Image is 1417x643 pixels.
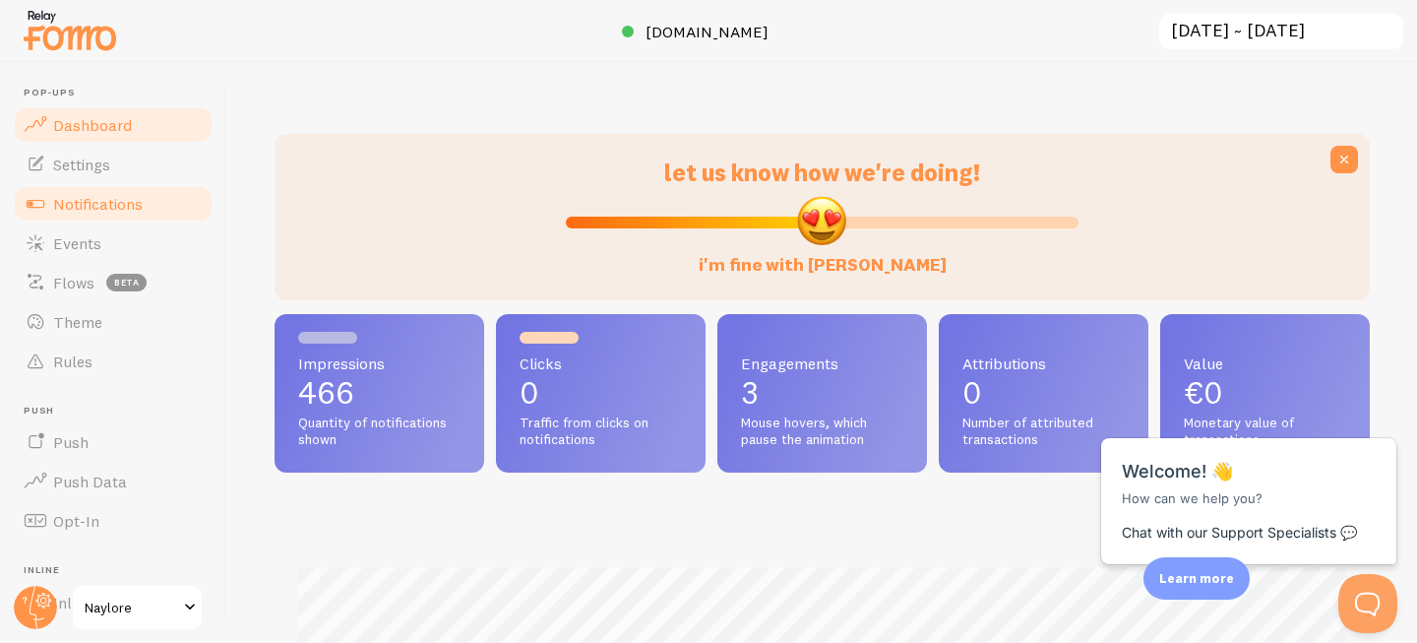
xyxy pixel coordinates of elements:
[53,352,92,371] span: Rules
[53,115,132,135] span: Dashboard
[962,415,1125,449] span: Number of attributed transactions
[53,233,101,253] span: Events
[520,355,682,371] span: Clicks
[53,312,102,332] span: Theme
[664,158,980,187] span: let us know how we're doing!
[1338,574,1397,633] iframe: Help Scout Beacon - Open
[53,432,89,452] span: Push
[1091,389,1408,574] iframe: Help Scout Beacon - Messages and Notifications
[53,194,143,214] span: Notifications
[71,584,204,631] a: Naylore
[962,377,1125,409] p: 0
[1159,569,1234,588] p: Learn more
[12,145,215,184] a: Settings
[520,415,682,449] span: Traffic from clicks on notifications
[21,5,119,55] img: fomo-relay-logo-orange.svg
[85,596,178,619] span: Naylore
[795,194,848,247] img: emoji.png
[741,415,903,449] span: Mouse hovers, which pause the animation
[12,224,215,263] a: Events
[699,234,947,277] label: i'm fine with [PERSON_NAME]
[24,87,215,99] span: Pop-ups
[24,564,215,577] span: Inline
[24,405,215,418] span: Push
[53,472,127,491] span: Push Data
[12,263,215,302] a: Flows beta
[53,511,99,531] span: Opt-In
[12,583,215,622] a: Inline
[1184,373,1223,412] span: €0
[12,105,215,145] a: Dashboard
[298,377,461,409] p: 466
[962,355,1125,371] span: Attributions
[298,355,461,371] span: Impressions
[12,422,215,462] a: Push
[12,302,215,342] a: Theme
[12,462,215,501] a: Push Data
[12,184,215,224] a: Notifications
[53,155,110,174] span: Settings
[12,342,215,381] a: Rules
[53,273,94,292] span: Flows
[106,274,147,291] span: beta
[1184,355,1346,371] span: Value
[520,377,682,409] p: 0
[298,415,461,449] span: Quantity of notifications shown
[1143,557,1250,600] div: Learn more
[12,501,215,541] a: Opt-In
[741,355,903,371] span: Engagements
[741,377,903,409] p: 3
